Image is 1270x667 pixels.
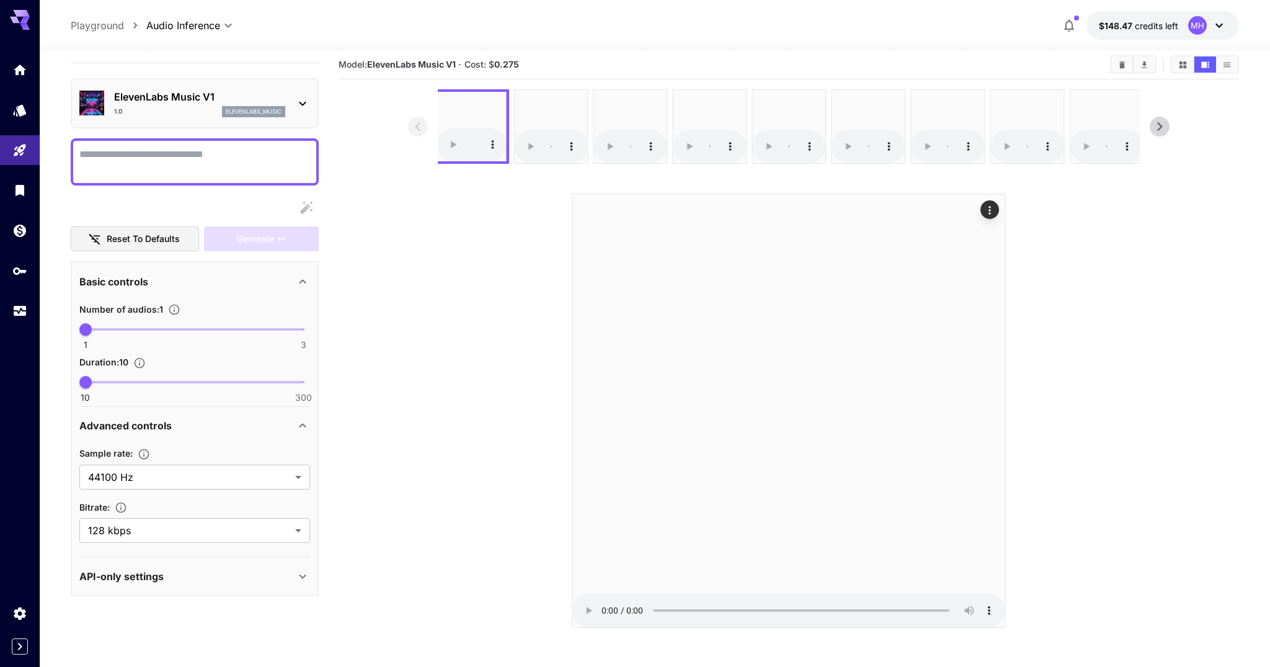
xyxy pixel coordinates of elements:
span: 1 [84,339,87,351]
button: The bitrate of the generated audio in kbps (kilobits per second). Higher bitrates result in bette... [110,501,132,514]
button: Specify the duration of each audio in seconds. [128,357,151,369]
div: Clear AllDownload All [1110,55,1157,74]
span: Model: [339,59,456,69]
div: Home [12,62,27,78]
span: Sample rate : [79,448,133,459]
div: Show media in grid viewShow media in video viewShow media in list view [1171,55,1239,74]
div: API-only settings [79,562,310,591]
div: $148.47254 [1099,19,1178,32]
span: 300 [295,392,312,404]
div: Usage [12,303,27,319]
div: ElevenLabs Music V11.0elevenlabs_music [79,84,310,122]
span: $148.47 [1099,20,1135,31]
a: Playground [71,18,124,33]
button: Show media in grid view [1172,56,1194,73]
button: Expand sidebar [12,638,28,655]
button: Show media in list view [1216,56,1238,73]
button: The sample rate of the generated audio in Hz (samples per second). Higher sample rates capture mo... [133,448,155,460]
div: Models [12,102,27,118]
button: $148.47254MH [1086,11,1239,40]
span: 10 [81,392,90,404]
div: Advanced controls [79,411,310,441]
b: ElevenLabs Music V1 [367,59,456,69]
nav: breadcrumb [71,18,146,33]
p: ElevenLabs Music V1 [114,89,285,104]
button: Download All [1134,56,1155,73]
span: credits left [1135,20,1178,31]
p: API-only settings [79,569,164,584]
button: Clear All [1111,56,1133,73]
div: Library [12,182,27,198]
button: Reset to defaults [71,226,200,252]
div: Wallet [12,223,27,238]
span: Cost: $ [464,59,519,69]
div: API Keys [12,263,27,279]
p: · [458,57,461,72]
span: Duration : 10 [79,357,128,367]
p: Advanced controls [79,418,172,433]
button: Specify how many audios to generate in a single request. Each audio generation will be charged se... [163,303,185,316]
span: 44100 Hz [88,470,290,485]
p: 1.0 [114,107,123,116]
button: Show media in video view [1194,56,1216,73]
div: Settings [12,606,27,621]
span: Bitrate : [79,502,110,513]
div: Playground [12,143,27,158]
div: MH [1188,16,1207,35]
div: Actions [980,200,999,219]
span: Audio Inference [146,18,220,33]
b: 0.275 [494,59,519,69]
span: 3 [301,339,306,351]
p: Basic controls [79,274,148,289]
span: Number of audios : 1 [79,304,163,315]
span: 128 kbps [88,523,290,538]
p: elevenlabs_music [226,107,282,116]
div: Basic controls [79,267,310,297]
